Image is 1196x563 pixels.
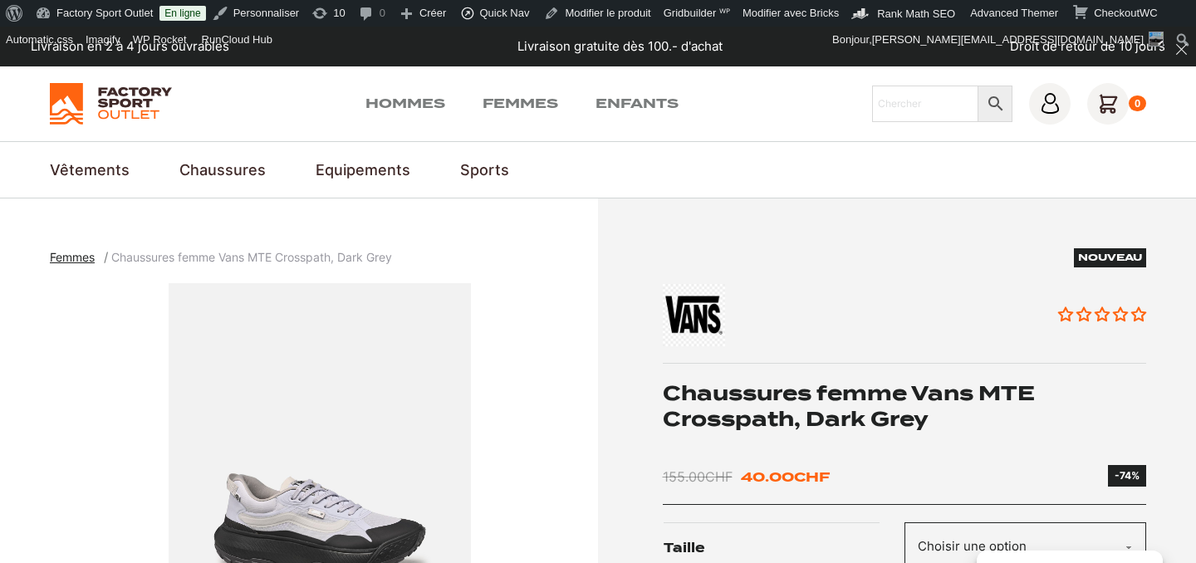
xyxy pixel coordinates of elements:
div: 0 [1129,95,1146,112]
nav: breadcrumbs [50,248,392,267]
a: Enfants [596,94,679,114]
span: CHF [794,469,830,485]
span: Nouveau [1078,251,1142,263]
span: Chaussures femme Vans MTE Crosspath, Dark Grey [111,250,392,264]
span: CHF [705,468,733,485]
img: Factory Sport Outlet [50,83,172,125]
a: Femmes [50,250,104,264]
a: En ligne [159,6,205,21]
span: [PERSON_NAME][EMAIL_ADDRESS][DOMAIN_NAME] [872,33,1144,46]
a: Chaussures [179,159,266,181]
span: Rank Math SEO [877,7,955,20]
div: -74% [1115,468,1140,483]
a: Femmes [483,94,558,114]
a: Hommes [365,94,445,114]
p: Livraison gratuite dès 100.- d'achat [517,37,723,56]
a: Equipements [316,159,410,181]
span: Femmes [50,250,95,264]
a: Vêtements [50,159,130,181]
a: Imagify [80,27,127,53]
bdi: 40.00 [741,469,830,485]
h1: Chaussures femme Vans MTE Crosspath, Dark Grey [663,380,1147,432]
a: Sports [460,159,509,181]
bdi: 155.00 [663,468,733,485]
input: Chercher [872,86,979,122]
a: WP Rocket [127,27,194,53]
div: RunCloud Hub [194,27,281,53]
a: Bonjour, [826,27,1170,53]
